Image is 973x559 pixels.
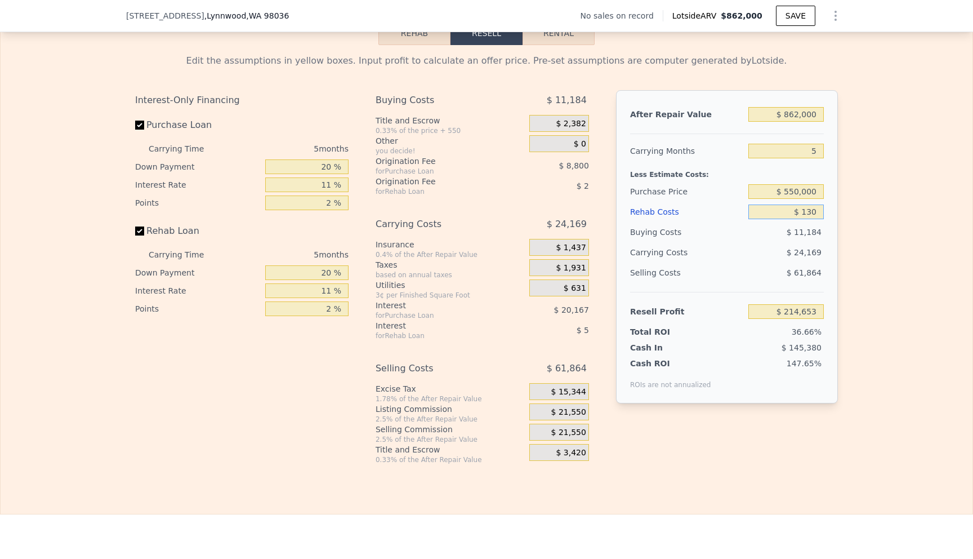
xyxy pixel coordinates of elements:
div: Excise Tax [376,383,525,394]
div: Title and Escrow [376,115,525,126]
div: Rehab Costs [630,202,744,222]
span: $ 11,184 [787,228,822,237]
div: Taxes [376,259,525,270]
div: Interest [376,320,501,331]
div: Utilities [376,279,525,291]
span: $ 8,800 [559,161,588,170]
div: Carrying Costs [376,214,501,234]
div: 1.78% of the After Repair Value [376,394,525,403]
span: $ 1,931 [556,263,586,273]
div: for Purchase Loan [376,167,501,176]
div: Purchase Price [630,181,744,202]
div: Down Payment [135,158,261,176]
div: Insurance [376,239,525,250]
span: , Lynnwood [204,10,289,21]
div: Edit the assumptions in yellow boxes. Input profit to calculate an offer price. Pre-set assumptio... [135,54,838,68]
div: Interest Rate [135,282,261,300]
div: Interest-Only Financing [135,90,349,110]
label: Rehab Loan [135,221,261,241]
span: $862,000 [721,11,762,20]
div: Selling Commission [376,424,525,435]
div: for Rehab Loan [376,187,501,196]
div: After Repair Value [630,104,744,125]
button: Show Options [824,5,847,27]
span: $ 20,167 [554,305,589,314]
span: $ 24,169 [787,248,822,257]
div: Listing Commission [376,403,525,415]
div: based on annual taxes [376,270,525,279]
div: ROIs are not annualized [630,369,711,389]
div: No sales on record [581,10,663,21]
div: Less Estimate Costs: [630,161,824,181]
div: Origination Fee [376,156,501,167]
span: $ 21,550 [551,428,586,438]
span: $ 2 [577,181,589,190]
div: Buying Costs [376,90,501,110]
div: Interest Rate [135,176,261,194]
div: Points [135,194,261,212]
div: 0.33% of the price + 550 [376,126,525,135]
input: Rehab Loan [135,227,144,236]
div: for Purchase Loan [376,311,501,320]
button: SAVE [776,6,815,26]
div: Resell Profit [630,301,744,322]
div: 2.5% of the After Repair Value [376,435,525,444]
div: Carrying Months [630,141,744,161]
span: 36.66% [792,327,822,336]
div: Interest [376,300,501,311]
span: $ 0 [574,139,586,149]
span: 147.65% [787,359,822,368]
span: $ 24,169 [547,214,587,234]
span: $ 5 [577,326,589,335]
button: Resell [450,21,523,45]
div: Buying Costs [630,222,744,242]
div: you decide! [376,147,525,156]
div: Down Payment [135,264,261,282]
div: Cash In [630,342,700,353]
div: Carrying Time [149,246,222,264]
div: 3¢ per Finished Square Foot [376,291,525,300]
span: $ 145,380 [782,343,822,352]
span: Lotside ARV [672,10,721,21]
div: 2.5% of the After Repair Value [376,415,525,424]
div: Other [376,135,525,147]
span: $ 1,437 [556,243,586,253]
div: Selling Costs [376,358,501,379]
span: , WA 98036 [246,11,289,20]
div: 0.4% of the After Repair Value [376,250,525,259]
div: Points [135,300,261,318]
div: 5 months [226,140,349,158]
span: $ 61,864 [547,358,587,379]
button: Rehab [378,21,450,45]
div: Total ROI [630,326,700,338]
div: Cash ROI [630,358,711,369]
button: Rental [523,21,595,45]
div: 5 months [226,246,349,264]
span: [STREET_ADDRESS] [126,10,204,21]
div: Title and Escrow [376,444,525,455]
span: $ 15,344 [551,387,586,397]
span: $ 21,550 [551,407,586,418]
span: $ 61,864 [787,268,822,277]
span: $ 11,184 [547,90,587,110]
span: $ 2,382 [556,119,586,129]
span: $ 3,420 [556,448,586,458]
div: Carrying Costs [630,242,700,263]
div: 0.33% of the After Repair Value [376,455,525,464]
div: for Rehab Loan [376,331,501,340]
div: Origination Fee [376,176,501,187]
div: Carrying Time [149,140,222,158]
label: Purchase Loan [135,115,261,135]
div: Selling Costs [630,263,744,283]
input: Purchase Loan [135,121,144,130]
span: $ 631 [564,283,586,294]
